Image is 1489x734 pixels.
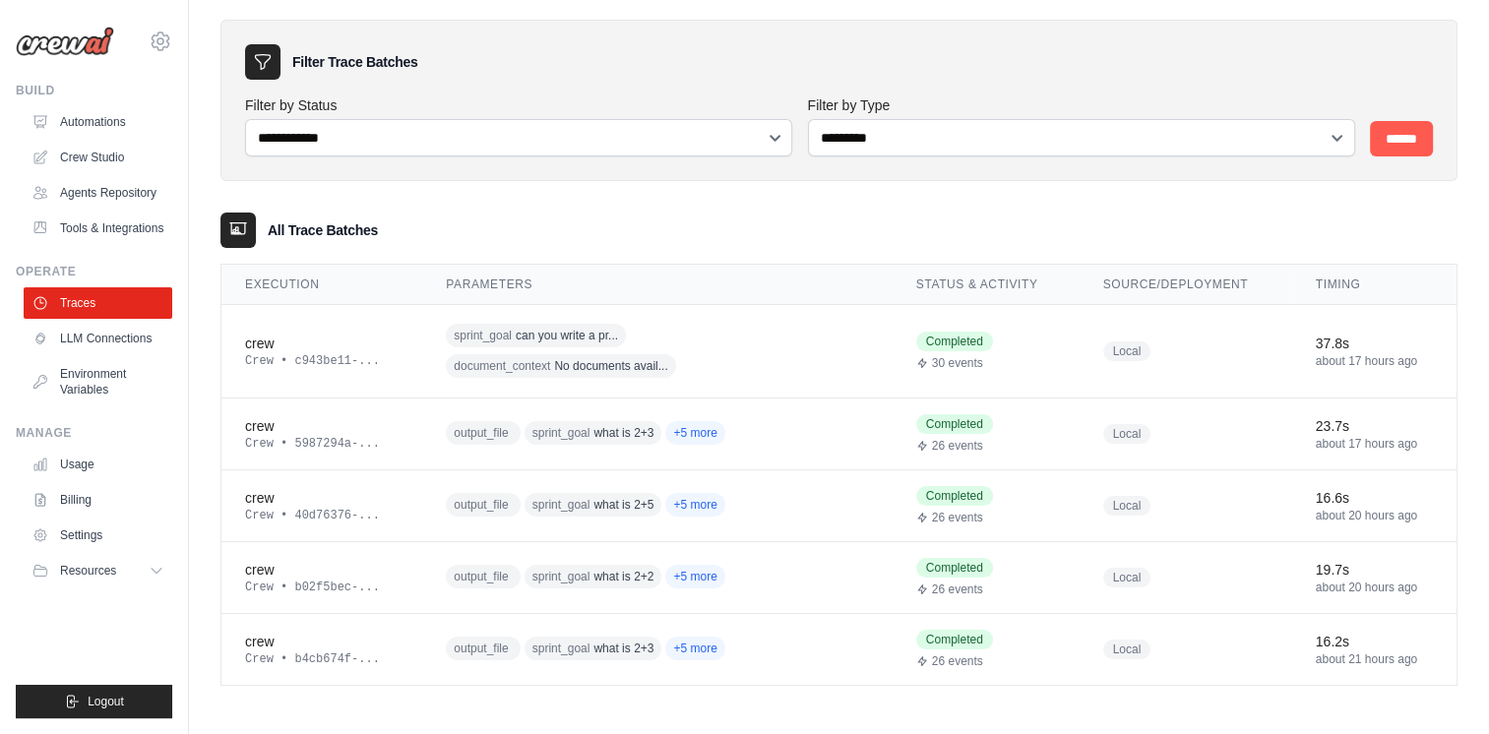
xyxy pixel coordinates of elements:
div: output_file: , sprint_goal: what is 2+5, document_context: No documents available., requirements_... [446,490,824,520]
label: Filter by Type [808,95,1355,115]
span: document_context [454,358,550,374]
span: Completed [916,486,993,506]
span: what is 2+2 [593,569,653,584]
a: Agents Repository [24,177,172,209]
th: Status & Activity [893,265,1080,305]
div: 16.2s [1316,632,1433,651]
span: +5 more [665,565,724,588]
h3: All Trace Batches [268,220,378,240]
div: crew [245,488,399,508]
th: Timing [1292,265,1457,305]
span: 26 events [932,581,983,597]
div: about 20 hours ago [1316,508,1433,523]
div: output_file: , sprint_goal: what is 2+3, document_context: No documents available., requirements_... [446,418,824,449]
a: LLM Connections [24,323,172,354]
span: output_file [454,497,508,513]
span: 26 events [932,438,983,454]
span: output_file [454,569,508,584]
span: output_file [454,641,508,656]
a: Billing [24,484,172,516]
label: Filter by Status [245,95,792,115]
div: 19.7s [1316,560,1433,580]
th: Execution [221,265,422,305]
span: Local [1103,640,1151,659]
div: Build [16,83,172,98]
button: Resources [24,555,172,586]
tr: View details for crew execution [221,469,1457,541]
span: Completed [916,332,993,351]
tr: View details for crew execution [221,398,1457,469]
span: what is 2+3 [593,425,653,441]
h3: Filter Trace Batches [292,52,417,72]
div: 16.6s [1316,488,1433,508]
span: 30 events [932,355,983,371]
span: sprint_goal [454,328,512,343]
span: +5 more [665,637,724,660]
img: Logo [16,27,114,56]
a: Usage [24,449,172,480]
span: Local [1103,496,1151,516]
th: Parameters [422,265,892,305]
a: Crew Studio [24,142,172,173]
span: Completed [916,558,993,578]
span: what is 2+3 [593,641,653,656]
div: crew [245,416,399,436]
span: +5 more [665,421,724,445]
span: 26 events [932,653,983,669]
span: can you write a pr... [516,328,618,343]
div: Manage [16,425,172,441]
div: about 21 hours ago [1316,651,1433,667]
a: Traces [24,287,172,319]
span: sprint_goal [532,569,590,584]
span: sprint_goal [532,497,590,513]
div: Crew • b02f5bec-... [245,580,399,595]
tr: View details for crew execution [221,613,1457,685]
tr: View details for crew execution [221,304,1457,398]
span: Logout [88,694,124,709]
span: sprint_goal [532,425,590,441]
div: 37.8s [1316,334,1433,353]
div: crew [245,632,399,651]
span: Completed [916,630,993,649]
div: Crew • 5987294a-... [245,436,399,452]
div: sprint_goal: can you write a presentation about rain?, document_context: No documents available. [446,321,824,382]
div: about 17 hours ago [1316,353,1433,369]
span: 26 events [932,510,983,525]
th: Source/Deployment [1080,265,1292,305]
div: crew [245,560,399,580]
span: No documents avail... [554,358,667,374]
tr: View details for crew execution [221,541,1457,613]
span: +5 more [665,493,724,517]
div: crew [245,334,399,353]
div: Crew • c943be11-... [245,353,399,369]
a: Settings [24,520,172,551]
div: output_file: , sprint_goal: what is 2+2, document_context: No documents available., requirements_... [446,562,824,592]
span: Resources [60,563,116,579]
a: Automations [24,106,172,138]
span: sprint_goal [532,641,590,656]
div: about 20 hours ago [1316,580,1433,595]
button: Logout [16,685,172,718]
span: what is 2+5 [593,497,653,513]
div: output_file: , sprint_goal: what is 2+3, document_context: No documents available., requirements_... [446,634,824,664]
a: Environment Variables [24,358,172,405]
div: about 17 hours ago [1316,436,1433,452]
div: Crew • 40d76376-... [245,508,399,523]
div: 23.7s [1316,416,1433,436]
span: Completed [916,414,993,434]
span: Local [1103,341,1151,361]
span: Local [1103,424,1151,444]
div: Crew • b4cb674f-... [245,651,399,667]
span: Local [1103,568,1151,587]
span: output_file [454,425,508,441]
div: Operate [16,264,172,279]
a: Tools & Integrations [24,213,172,244]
